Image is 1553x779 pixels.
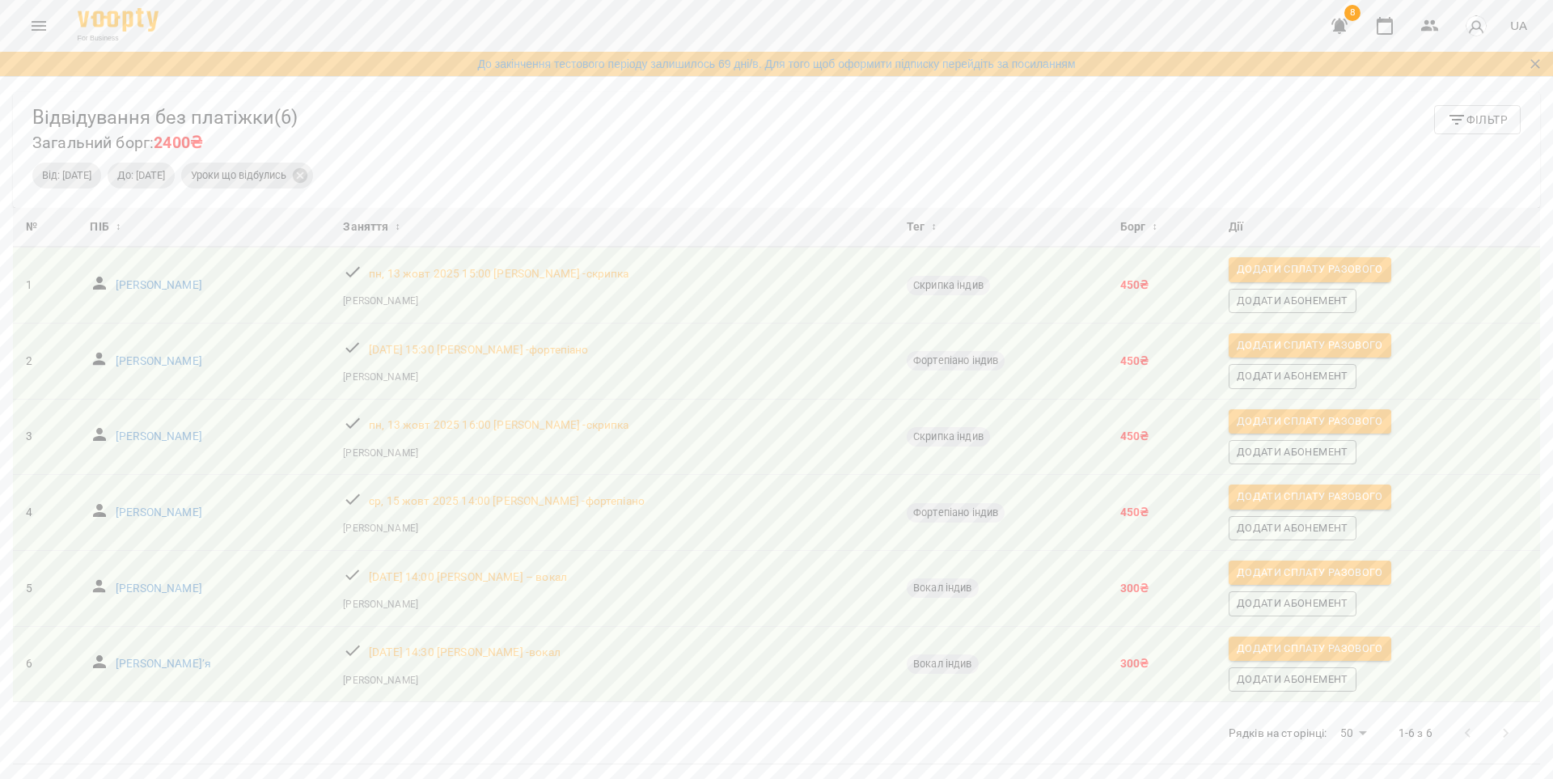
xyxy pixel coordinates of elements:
a: ср, 15 жовт 2025 14:00 [PERSON_NAME] -фортепіано [369,493,645,510]
img: Voopty Logo [78,8,159,32]
span: Додати Абонемент [1237,443,1348,461]
a: [PERSON_NAME]’я [116,656,211,672]
div: Уроки що відбулись [181,163,313,188]
span: Додати Абонемент [1237,367,1348,385]
button: Фільтр [1434,105,1521,134]
span: Фортепіано індив [907,506,1005,520]
button: UA [1504,11,1534,40]
a: [PERSON_NAME] [116,354,202,370]
span: Борг [1120,218,1146,237]
button: Додати сплату разового [1229,333,1391,358]
span: Від: [DATE] [32,168,101,183]
td: 1 [13,248,77,323]
span: UA [1510,17,1527,34]
span: Додати сплату разового [1237,564,1383,582]
span: ↕ [931,218,936,237]
a: До закінчення тестового періоду залишилось 69 дні/в. Для того щоб оформити підписку перейдіть за ... [477,56,1075,72]
span: Скрипка індив [907,430,990,444]
button: Додати сплату разового [1229,561,1391,585]
p: пн, 13 жовт 2025 16:00 [PERSON_NAME] -скрипка [369,417,629,434]
h5: Відвідування без платіжки ( 6 ) [32,105,298,130]
b: 450 ₴ [1120,278,1149,291]
span: Вокал індив [907,657,979,671]
td: 4 [13,475,77,551]
span: Додати Абонемент [1237,671,1348,688]
div: Дії [1229,218,1527,237]
span: Додати сплату разового [1237,337,1383,354]
p: [PERSON_NAME] [116,277,202,294]
button: Закрити сповіщення [1524,53,1547,75]
b: 450 ₴ [1120,506,1149,519]
span: ↕ [116,218,121,237]
span: Тег [907,218,925,237]
span: Додати Абонемент [1237,292,1348,310]
div: 50 [1334,722,1373,745]
span: Фільтр [1447,110,1508,129]
b: 300 ₴ [1120,657,1149,670]
button: Додати Абонемент [1229,289,1356,313]
td: 6 [13,626,77,702]
button: Додати сплату разового [1229,409,1391,434]
button: Додати сплату разового [1229,637,1391,661]
a: пн, 13 жовт 2025 15:00 [PERSON_NAME] -скрипка [369,266,629,282]
span: Додати сплату разового [1237,640,1383,658]
td: 5 [13,551,77,627]
button: Додати сплату разового [1229,257,1391,282]
span: До: [DATE] [108,168,175,183]
b: 450 ₴ [1120,354,1149,367]
span: Скрипка індив [907,278,990,293]
a: [PERSON_NAME] [116,505,202,521]
span: Додати Абонемент [1237,595,1348,612]
span: Додати сплату разового [1237,413,1383,430]
a: [DATE] 14:00 [PERSON_NAME] – вокал [369,569,567,586]
span: Фортепіано індив [907,354,1005,368]
button: Додати Абонемент [1229,364,1356,388]
span: 8 [1344,5,1360,21]
span: Заняття [343,218,388,237]
a: [PERSON_NAME] [343,370,417,384]
a: [PERSON_NAME] [343,673,417,688]
span: Додати сплату разового [1237,260,1383,278]
button: Додати сплату разового [1229,485,1391,509]
span: Уроки що відбулись [181,168,296,183]
p: 1-6 з 6 [1399,726,1432,742]
b: 300 ₴ [1120,582,1149,595]
button: Додати Абонемент [1229,440,1356,464]
button: Додати Абонемент [1229,516,1356,540]
a: [PERSON_NAME] [116,581,202,597]
a: [PERSON_NAME] [116,429,202,445]
a: [PERSON_NAME] [343,446,417,460]
span: For Business [78,33,159,44]
a: [DATE] 15:30 [PERSON_NAME] -фортепіано [369,342,589,358]
span: Додати Абонемент [1237,519,1348,537]
a: [DATE] 14:30 [PERSON_NAME] -вокал [369,645,561,661]
td: 2 [13,324,77,400]
img: avatar_s.png [1465,15,1487,37]
td: 3 [13,399,77,475]
a: [PERSON_NAME] [343,521,417,536]
h6: Загальний борг: [32,130,298,155]
button: Menu [19,6,58,45]
span: ПІБ [90,218,108,237]
span: Додати сплату разового [1237,488,1383,506]
span: Вокал індив [907,581,979,595]
span: ↕ [395,218,400,237]
a: [PERSON_NAME] [343,597,417,612]
a: [PERSON_NAME] [343,294,417,308]
button: Додати Абонемент [1229,591,1356,616]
